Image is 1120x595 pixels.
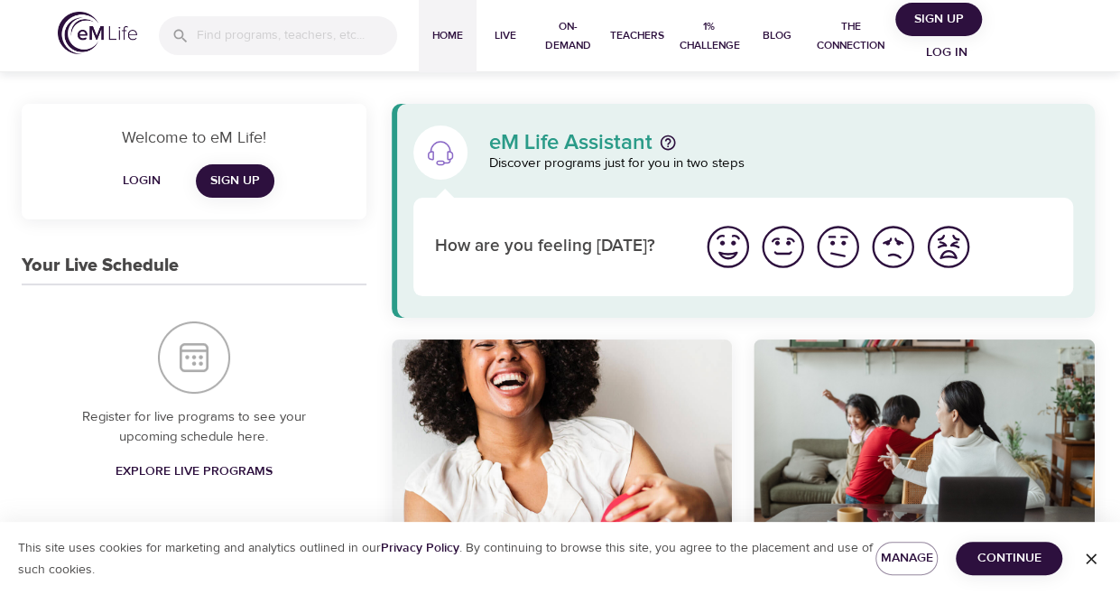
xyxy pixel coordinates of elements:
[902,36,989,70] button: Log in
[58,12,137,54] img: logo
[700,219,755,274] button: I'm feeling great
[868,222,918,272] img: bad
[489,153,1073,174] p: Discover programs just for you in two steps
[755,26,799,45] span: Blog
[484,26,527,45] span: Live
[813,222,863,272] img: ok
[758,222,808,272] img: good
[755,219,810,274] button: I'm feeling good
[22,256,179,276] h3: Your Live Schedule
[703,222,753,272] img: great
[890,547,923,570] span: Manage
[197,16,397,55] input: Find programs, teachers, etc...
[541,17,595,55] span: On-Demand
[678,17,741,55] span: 1% Challenge
[426,138,455,167] img: eM Life Assistant
[609,26,663,45] span: Teachers
[381,540,459,556] a: Privacy Policy
[426,26,469,45] span: Home
[58,407,330,448] p: Register for live programs to see your upcoming schedule here.
[108,455,280,488] a: Explore Live Programs
[923,222,973,272] img: worst
[813,17,888,55] span: The Connection
[489,132,653,153] p: eM Life Assistant
[158,321,230,394] img: Your Live Schedule
[875,542,938,575] button: Manage
[921,219,976,274] button: I'm feeling worst
[392,339,733,531] button: 7 Days of Happiness
[895,3,982,36] button: Sign Up
[196,164,274,198] a: Sign Up
[435,234,680,260] p: How are you feeling [DATE]?
[120,170,163,192] span: Login
[43,126,345,150] p: Welcome to eM Life!
[865,219,921,274] button: I'm feeling bad
[902,8,975,31] span: Sign Up
[970,547,1048,570] span: Continue
[116,460,273,483] span: Explore Live Programs
[810,219,865,274] button: I'm feeling ok
[754,339,1095,531] button: Mindful Daily
[956,542,1062,575] button: Continue
[113,164,171,198] button: Login
[910,42,982,64] span: Log in
[210,170,260,192] span: Sign Up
